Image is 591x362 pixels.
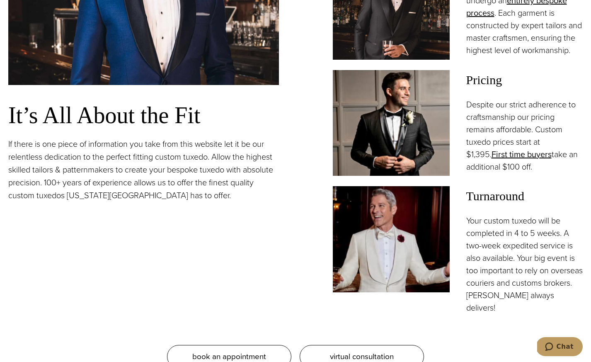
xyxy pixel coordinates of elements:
[333,70,450,176] img: Client in classic black shawl collar black custom tuxedo.
[466,186,583,206] span: Turnaround
[492,148,552,160] a: First time buyers
[333,186,450,292] img: Model in white custom tailored tuxedo jacket with wide white shawl lapel, white shirt and bowtie....
[466,214,583,314] p: Your custom tuxedo will be completed in 4 to 5 weeks. A two-week expedited service is also availa...
[8,102,279,129] h3: It’s All About the Fit
[466,70,583,90] span: Pricing
[466,98,583,173] p: Despite our strict adherence to craftsmanship our pricing remains affordable. Custom tuxedo price...
[537,337,583,358] iframe: Opens a widget where you can chat to one of our agents
[8,138,279,202] p: If there is one piece of information you take from this website let it be our relentless dedicati...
